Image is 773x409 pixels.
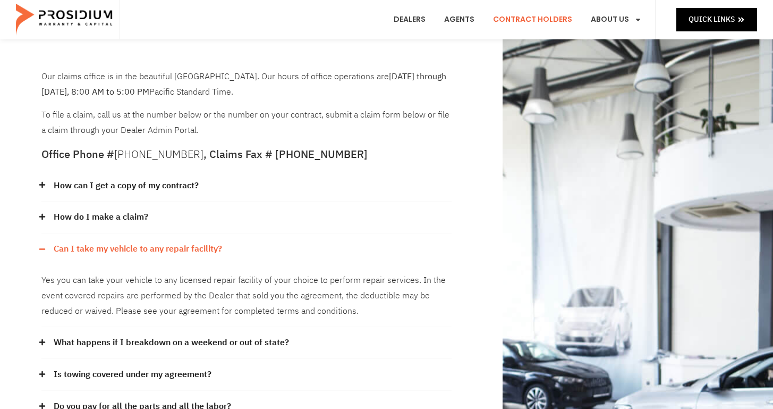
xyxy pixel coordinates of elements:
[41,359,452,391] div: Is towing covered under my agreement?
[54,241,222,257] a: Can I take my vehicle to any repair facility?
[676,8,757,31] a: Quick Links
[41,170,452,202] div: How can I get a copy of my contract?
[41,69,452,100] p: Our claims office is in the beautiful [GEOGRAPHIC_DATA]. Our hours of office operations are Pacif...
[41,265,452,327] div: Can I take my vehicle to any repair facility?
[41,149,452,160] h5: Office Phone # , Claims Fax # [PHONE_NUMBER]
[41,327,452,359] div: What happens if I breakdown on a weekend or out of state?
[41,233,452,265] div: Can I take my vehicle to any repair facility?
[41,69,452,138] div: To file a claim, call us at the number below or the number on your contract, submit a claim form ...
[54,367,211,382] a: Is towing covered under my agreement?
[689,13,735,26] span: Quick Links
[54,210,148,225] a: How do I make a claim?
[54,335,289,350] a: What happens if I breakdown on a weekend or out of state?
[54,178,199,194] a: How can I get a copy of my contract?
[41,202,452,233] div: How do I make a claim?
[41,70,446,98] b: [DATE] through [DATE], 8:00 AM to 5:00 PM
[114,146,203,162] a: [PHONE_NUMBER]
